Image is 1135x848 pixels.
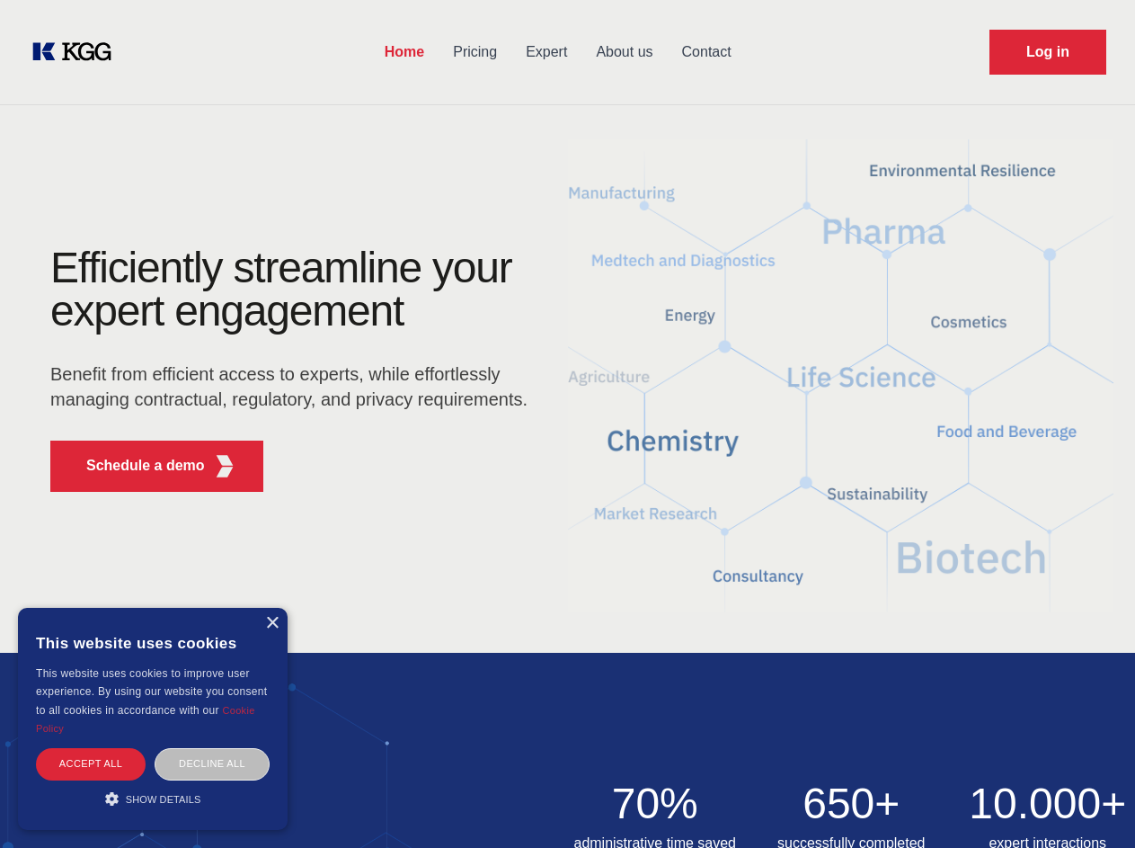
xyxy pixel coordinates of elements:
div: Show details [36,790,270,808]
a: KOL Knowledge Platform: Talk to Key External Experts (KEE) [29,38,126,67]
iframe: Chat Widget [1045,762,1135,848]
a: Cookie Policy [36,705,255,734]
p: Schedule a demo [86,455,205,477]
p: Benefit from efficient access to experts, while effortlessly managing contractual, regulatory, an... [50,362,539,412]
a: Expert [511,29,581,76]
a: Request Demo [989,30,1106,75]
div: Close [265,617,279,630]
span: This website uses cookies to improve user experience. By using our website you consent to all coo... [36,667,267,717]
a: Contact [668,29,746,76]
a: Pricing [439,29,511,76]
div: Decline all [155,748,270,780]
span: Show details [126,794,201,805]
a: About us [581,29,667,76]
button: Schedule a demoKGG Fifth Element RED [50,441,263,492]
h2: 650+ [764,782,939,826]
div: This website uses cookies [36,621,270,665]
img: KGG Fifth Element RED [568,117,1114,635]
a: Home [370,29,439,76]
img: KGG Fifth Element RED [214,455,236,478]
div: Accept all [36,748,146,780]
h1: Efficiently streamline your expert engagement [50,246,539,333]
h2: 70% [568,782,743,826]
